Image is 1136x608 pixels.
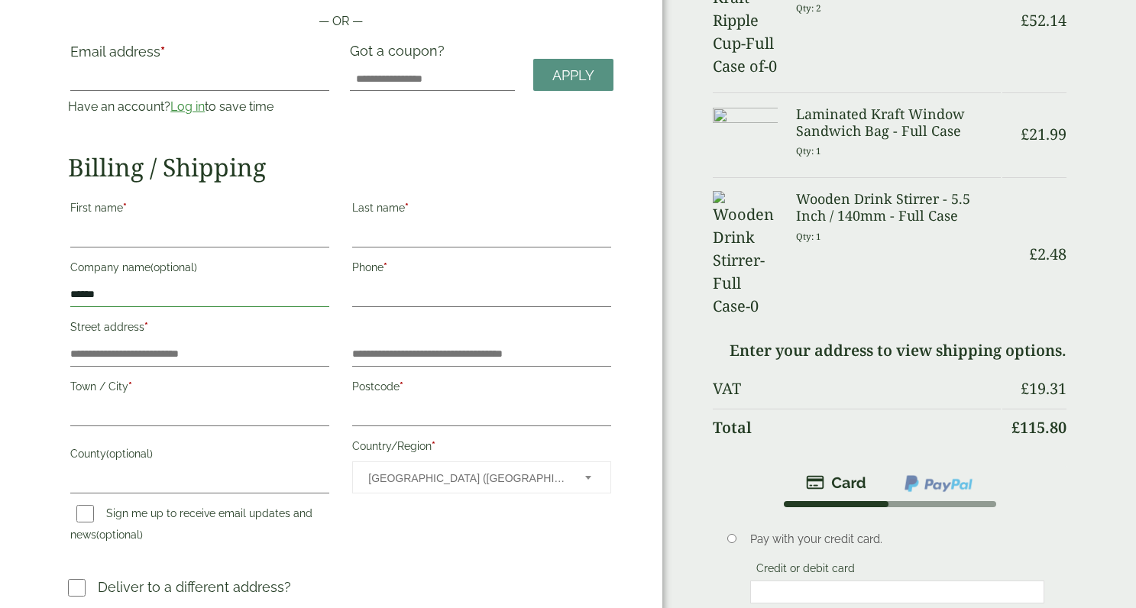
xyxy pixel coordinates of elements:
[76,505,94,522] input: Sign me up to receive email updates and news(optional)
[70,507,312,545] label: Sign me up to receive email updates and news
[1021,378,1029,399] span: £
[1021,124,1066,144] bdi: 21.99
[106,448,153,460] span: (optional)
[1029,244,1037,264] span: £
[1011,417,1066,438] bdi: 115.80
[405,202,409,214] abbr: required
[352,435,611,461] label: Country/Region
[70,316,329,342] label: Street address
[96,529,143,541] span: (optional)
[352,197,611,223] label: Last name
[796,2,821,14] small: Qty: 2
[123,202,127,214] abbr: required
[750,562,861,579] label: Credit or debit card
[713,409,1000,446] th: Total
[352,257,611,283] label: Phone
[796,106,1000,139] h3: Laminated Kraft Window Sandwich Bag - Full Case
[400,380,403,393] abbr: required
[70,443,329,469] label: County
[1029,244,1066,264] bdi: 2.48
[70,376,329,402] label: Town / City
[796,191,1000,224] h3: Wooden Drink Stirrer - 5.5 Inch / 140mm - Full Case
[68,98,332,116] p: Have an account? to save time
[128,380,132,393] abbr: required
[755,585,1040,599] iframe: Secure card payment input frame
[70,197,329,223] label: First name
[796,145,821,157] small: Qty: 1
[1021,10,1066,31] bdi: 52.14
[352,376,611,402] label: Postcode
[68,153,613,182] h2: Billing / Shipping
[1021,10,1029,31] span: £
[170,99,205,114] a: Log in
[806,474,866,492] img: stripe.png
[1011,417,1020,438] span: £
[68,12,613,31] p: — OR —
[70,257,329,283] label: Company name
[713,332,1066,369] td: Enter your address to view shipping options.
[552,67,594,84] span: Apply
[713,191,778,318] img: Wooden Drink Stirrer-Full Case-0
[1021,124,1029,144] span: £
[903,474,974,493] img: ppcp-gateway.png
[150,261,197,273] span: (optional)
[144,321,148,333] abbr: required
[70,45,329,66] label: Email address
[350,43,451,66] label: Got a coupon?
[1021,378,1066,399] bdi: 19.31
[432,440,435,452] abbr: required
[533,59,613,92] a: Apply
[750,531,1044,548] p: Pay with your credit card.
[352,461,611,493] span: Country/Region
[368,462,565,494] span: United Kingdom (UK)
[160,44,165,60] abbr: required
[98,577,291,597] p: Deliver to a different address?
[713,370,1000,407] th: VAT
[384,261,387,273] abbr: required
[796,231,821,242] small: Qty: 1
